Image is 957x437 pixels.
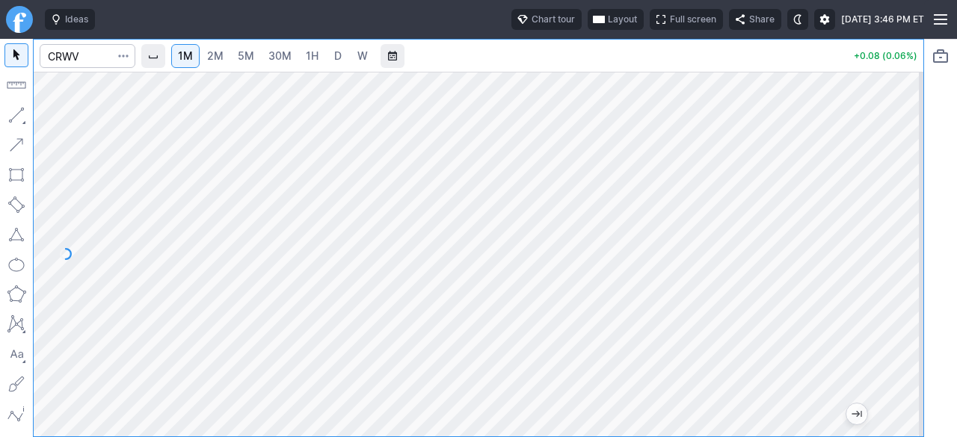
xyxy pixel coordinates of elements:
[4,372,28,396] button: Brush
[178,49,193,62] span: 1M
[841,12,924,27] span: [DATE] 3:46 PM ET
[4,282,28,306] button: Polygon
[268,49,292,62] span: 30M
[357,49,368,62] span: W
[854,52,917,61] p: +0.08 (0.06%)
[846,403,867,424] button: Jump to the most recent bar
[608,12,637,27] span: Layout
[45,9,95,30] button: Ideas
[4,103,28,127] button: Line
[200,44,230,68] a: 2M
[141,44,165,68] button: Interval
[40,44,135,68] input: Search
[334,49,342,62] span: D
[4,73,28,97] button: Measure
[4,133,28,157] button: Arrow
[306,49,319,62] span: 1H
[299,44,325,68] a: 1H
[749,12,775,27] span: Share
[588,9,644,30] button: Layout
[532,12,575,27] span: Chart tour
[238,49,254,62] span: 5M
[113,44,134,68] button: Search
[231,44,261,68] a: 5M
[4,342,28,366] button: Text
[262,44,298,68] a: 30M
[207,49,224,62] span: 2M
[326,44,350,68] a: D
[787,9,808,30] button: Toggle dark mode
[4,223,28,247] button: Triangle
[65,12,88,27] span: Ideas
[4,43,28,67] button: Mouse
[351,44,375,68] a: W
[4,402,28,426] button: Elliott waves
[4,312,28,336] button: XABCD
[729,9,781,30] button: Share
[670,12,716,27] span: Full screen
[4,252,28,276] button: Ellipse
[381,44,404,68] button: Range
[6,6,33,33] a: Finviz.com
[511,9,582,30] button: Chart tour
[650,9,723,30] button: Full screen
[4,193,28,217] button: Rotated rectangle
[929,44,953,68] button: Portfolio watchlist
[4,163,28,187] button: Rectangle
[171,44,200,68] a: 1M
[814,9,835,30] button: Settings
